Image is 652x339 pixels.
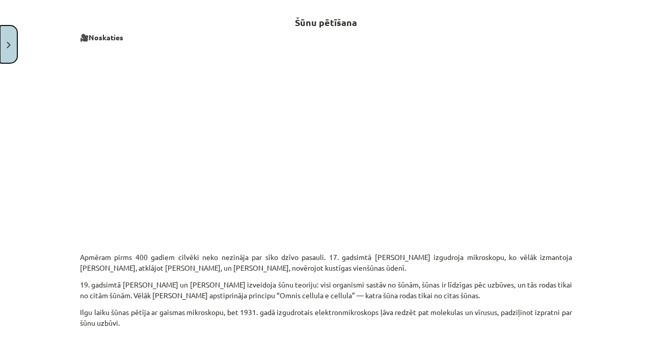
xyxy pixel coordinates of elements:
p: Apmēram pirms 400 gadiem cilvēki neko nezināja par sīko dzīvo pasauli. 17. gadsimtā [PERSON_NAME]... [80,241,572,273]
p: 19. gadsimtā [PERSON_NAME] un [PERSON_NAME] izveidoja šūnu teoriju: visi organismi sastāv no šūnā... [80,279,572,301]
b: Noskaties [89,33,123,42]
p: 🎥 [80,32,572,43]
p: Ilgu laiku šūnas pētīja ar gaismas mikroskopu, bet 1931. gadā izgudrotais elektronmikroskops ļāva... [80,307,572,339]
img: icon-close-lesson-0947bae3869378f0d4975bcd49f059093ad1ed9edebbc8119c70593378902aed.svg [7,42,11,48]
strong: Šūnu pētīšana [295,16,357,28]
